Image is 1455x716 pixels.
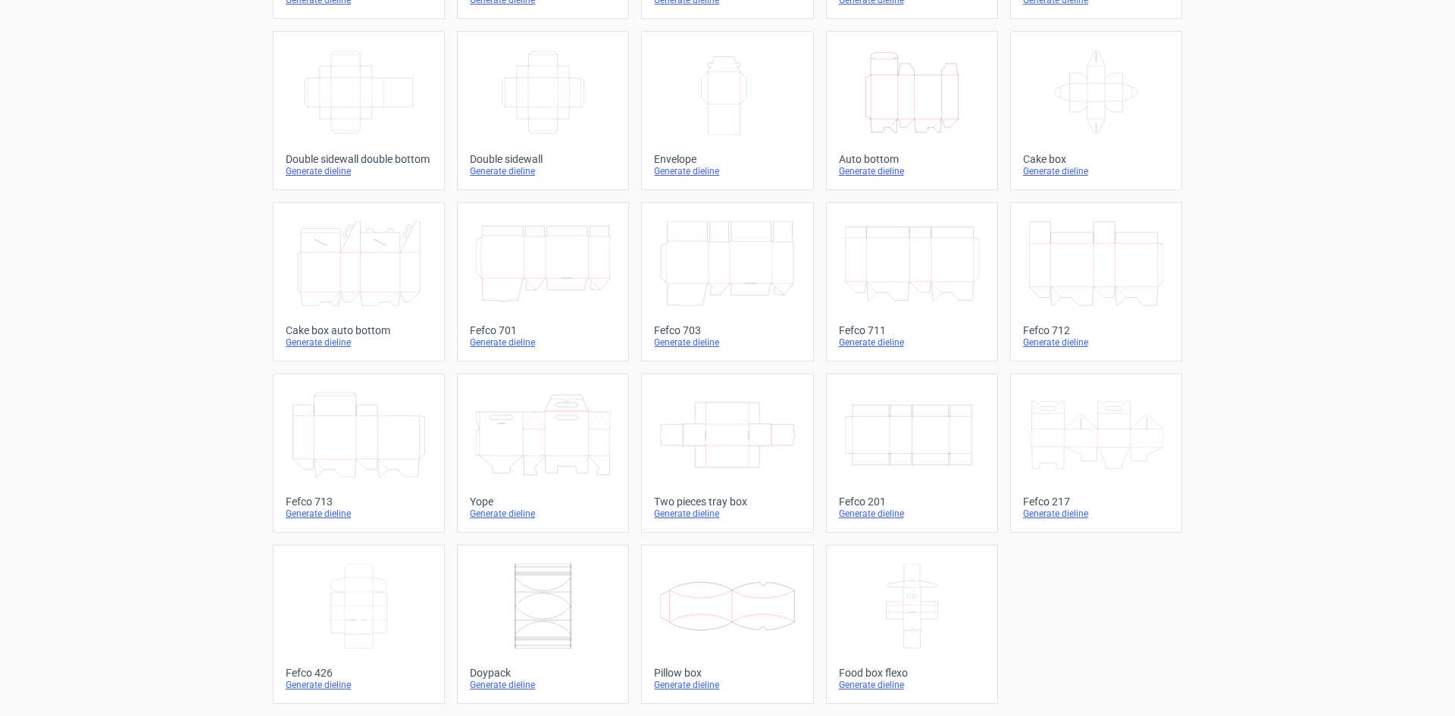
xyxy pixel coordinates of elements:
div: Fefco 703 [654,324,800,336]
div: Pillow box [654,667,800,679]
a: Cake box auto bottomGenerate dieline [273,202,445,361]
a: Fefco 201Generate dieline [826,374,998,533]
div: Generate dieline [839,508,985,520]
div: Fefco 712 [1023,324,1169,336]
div: Fefco 201 [839,496,985,508]
a: Fefco 713Generate dieline [273,374,445,533]
a: Double sidewall double bottomGenerate dieline [273,31,445,190]
a: Cake boxGenerate dieline [1010,31,1182,190]
a: Two pieces tray boxGenerate dieline [641,374,813,533]
a: Fefco 712Generate dieline [1010,202,1182,361]
div: Two pieces tray box [654,496,800,508]
div: Generate dieline [470,336,616,349]
div: Generate dieline [654,679,800,691]
div: Doypack [470,667,616,679]
div: Generate dieline [1023,165,1169,177]
a: Fefco 701Generate dieline [457,202,629,361]
div: Generate dieline [470,165,616,177]
div: Generate dieline [839,679,985,691]
a: Fefco 426Generate dieline [273,545,445,704]
div: Generate dieline [654,336,800,349]
div: Fefco 217 [1023,496,1169,508]
div: Fefco 701 [470,324,616,336]
div: Generate dieline [1023,508,1169,520]
div: Envelope [654,153,800,165]
div: Generate dieline [654,508,800,520]
div: Generate dieline [839,165,985,177]
div: Generate dieline [286,679,432,691]
div: Fefco 426 [286,667,432,679]
a: DoypackGenerate dieline [457,545,629,704]
div: Generate dieline [839,336,985,349]
a: Pillow boxGenerate dieline [641,545,813,704]
div: Double sidewall [470,153,616,165]
div: Generate dieline [286,336,432,349]
div: Generate dieline [286,508,432,520]
a: Fefco 217Generate dieline [1010,374,1182,533]
a: EnvelopeGenerate dieline [641,31,813,190]
div: Fefco 711 [839,324,985,336]
div: Yope [470,496,616,508]
div: Fefco 713 [286,496,432,508]
div: Cake box [1023,153,1169,165]
div: Generate dieline [470,679,616,691]
div: Generate dieline [654,165,800,177]
div: Generate dieline [470,508,616,520]
div: Auto bottom [839,153,985,165]
div: Double sidewall double bottom [286,153,432,165]
a: Fefco 703Generate dieline [641,202,813,361]
a: Double sidewallGenerate dieline [457,31,629,190]
div: Cake box auto bottom [286,324,432,336]
a: Auto bottomGenerate dieline [826,31,998,190]
a: Fefco 711Generate dieline [826,202,998,361]
div: Generate dieline [1023,336,1169,349]
a: Food box flexoGenerate dieline [826,545,998,704]
div: Generate dieline [286,165,432,177]
a: YopeGenerate dieline [457,374,629,533]
div: Food box flexo [839,667,985,679]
